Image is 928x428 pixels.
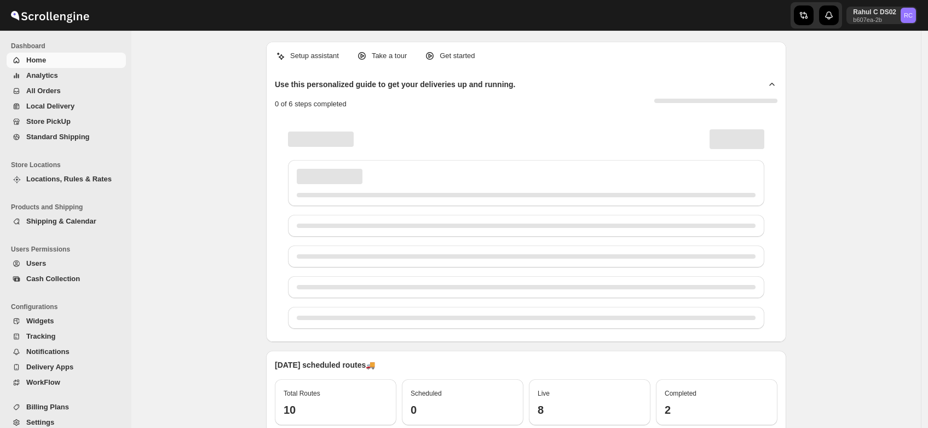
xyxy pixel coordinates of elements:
span: Widgets [26,317,54,325]
span: Dashboard [11,42,126,50]
p: b607ea-2b [853,16,896,23]
button: Users [7,256,126,271]
h3: 8 [538,403,642,416]
span: Store Locations [11,161,126,169]
span: Locations, Rules & Rates [26,175,112,183]
p: [DATE] scheduled routes 🚚 [275,359,777,370]
span: Settings [26,418,54,426]
span: Total Routes [284,390,320,397]
text: RC [904,12,913,19]
span: Delivery Apps [26,363,73,371]
span: Completed [665,390,696,397]
button: WorkFlow [7,375,126,390]
span: Scheduled [411,390,442,397]
span: Home [26,56,46,64]
button: Analytics [7,68,126,83]
h3: 0 [411,403,515,416]
button: Locations, Rules & Rates [7,172,126,187]
h3: 2 [665,403,769,416]
span: Products and Shipping [11,203,126,212]
span: Billing Plans [26,403,69,411]
h3: 10 [284,403,388,416]
span: Analytics [26,71,58,79]
p: 0 of 6 steps completed [275,99,347,110]
span: Users [26,259,46,267]
button: Cash Collection [7,271,126,287]
span: Notifications [26,347,70,356]
span: Tracking [26,332,55,340]
span: Store PickUp [26,117,71,125]
button: Widgets [7,313,126,329]
span: Live [538,390,550,397]
img: ScrollEngine [9,2,91,29]
button: Tracking [7,329,126,344]
p: Take a tour [372,50,407,61]
p: Setup assistant [290,50,339,61]
p: Rahul C DS02 [853,8,896,16]
span: Users Permissions [11,245,126,254]
span: WorkFlow [26,378,60,386]
button: Shipping & Calendar [7,214,126,229]
button: Billing Plans [7,400,126,415]
button: Notifications [7,344,126,359]
span: Configurations [11,303,126,311]
span: Rahul C DS02 [901,8,916,23]
button: All Orders [7,83,126,99]
span: Shipping & Calendar [26,217,96,225]
span: Local Delivery [26,102,74,110]
span: Standard Shipping [26,133,90,141]
button: Delivery Apps [7,359,126,375]
button: User menu [846,7,917,24]
p: Get started [440,50,475,61]
span: Cash Collection [26,275,80,283]
div: Page loading [275,118,777,333]
span: All Orders [26,87,61,95]
button: Home [7,53,126,68]
h2: Use this personalized guide to get your deliveries up and running. [275,79,516,90]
